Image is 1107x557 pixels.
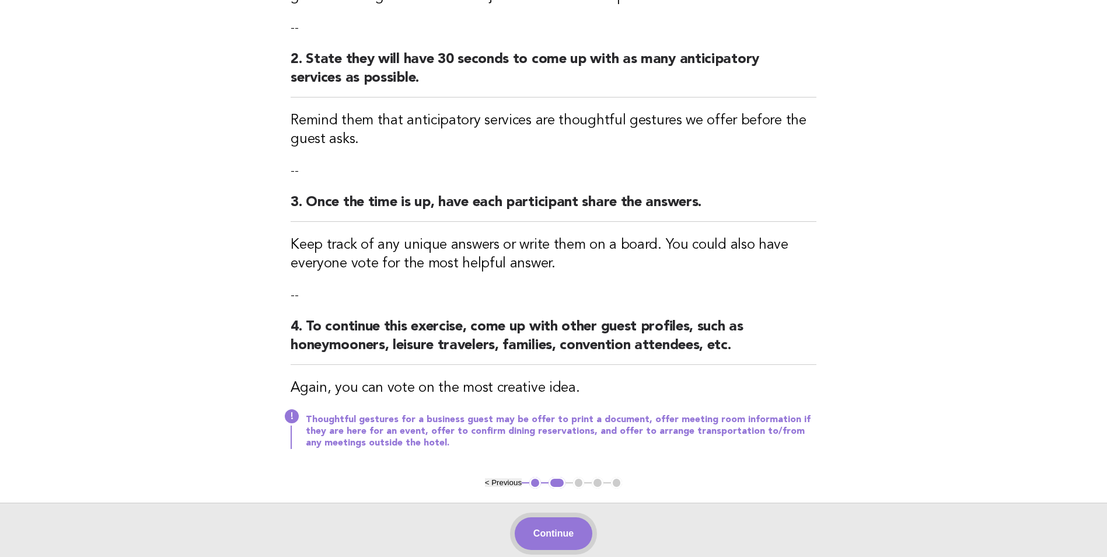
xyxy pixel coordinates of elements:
p: -- [291,163,816,179]
p: -- [291,20,816,36]
p: -- [291,287,816,304]
button: Continue [515,517,592,550]
h3: Again, you can vote on the most creative idea. [291,379,816,398]
h2: 2. State they will have 30 seconds to come up with as many anticipatory services as possible. [291,50,816,98]
button: < Previous [485,478,522,487]
button: 1 [529,477,541,489]
h3: Keep track of any unique answers or write them on a board. You could also have everyone vote for ... [291,236,816,273]
p: Thoughtful gestures for a business guest may be offer to print a document, offer meeting room inf... [306,414,816,449]
h2: 4. To continue this exercise, come up with other guest profiles, such as honeymooners, leisure tr... [291,318,816,365]
h3: Remind them that anticipatory services are thoughtful gestures we offer before the guest asks. [291,112,816,149]
h2: 3. Once the time is up, have each participant share the answers. [291,193,816,222]
button: 2 [549,477,565,489]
